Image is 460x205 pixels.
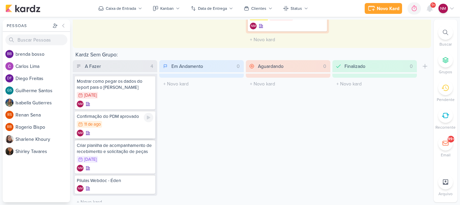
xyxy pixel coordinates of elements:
[407,63,416,70] div: 0
[15,75,70,82] div: D i e g o F r e i t a s
[77,130,84,136] div: Criador(a): Natasha Matos
[321,63,329,70] div: 0
[78,187,83,190] p: NM
[78,132,83,135] p: NM
[5,111,13,119] div: Renan Sena
[5,99,13,107] img: Isabella Gutierres
[439,41,452,47] p: Buscar
[438,4,448,13] div: Natasha Matos
[77,178,153,184] div: Pilulas Webdoc - Éden
[5,74,13,82] div: Diego Freitas
[161,79,242,89] input: + Novo kard
[5,123,13,131] div: Rogerio Bispo
[78,167,83,170] p: NM
[77,165,84,172] div: Criador(a): Natasha Matos
[15,87,70,94] div: G u i l h e r m e S a n t o s
[15,111,70,119] div: R e n a n S e n a
[250,23,257,29] div: Criador(a): Natasha Matos
[5,34,67,45] input: Buscar Pessoas
[7,77,12,80] p: DF
[148,63,156,70] div: 4
[434,25,457,47] li: Ctrl + F
[5,23,51,29] div: Pessoas
[5,147,13,155] img: Shirley Tavares
[334,79,416,89] input: + Novo kard
[435,124,456,130] p: Recorrente
[15,148,70,155] div: S h i r l e y T a v a r e s
[234,63,242,70] div: 0
[84,93,97,98] div: [DATE]
[5,62,13,70] img: Carlos Lima
[144,113,153,122] div: Ligar relógio
[77,185,84,192] div: Natasha Matos
[77,130,84,136] div: Natasha Matos
[15,124,70,131] div: R o g e r i o B i s p o
[77,143,153,155] div: Criar planilha de acompanhamento de recebimento e solicitação de peças
[250,23,257,29] div: Natasha Matos
[7,89,12,93] p: GS
[77,101,84,107] div: Criador(a): Natasha Matos
[439,69,452,75] p: Grupos
[15,99,70,106] div: I s a b e l l a G u t i e r r e s
[448,136,454,142] div: 99+
[441,152,451,158] p: Email
[77,165,84,172] div: Natasha Matos
[7,52,12,56] p: bb
[73,51,431,60] div: Kardz Sem Grupo:
[15,63,70,70] div: C a r l o s L i m a
[15,51,70,58] div: b r e n d a b o s s o
[5,86,13,95] div: Guilherme Santos
[5,50,13,58] div: brenda bosso
[247,35,328,45] input: + Novo kard
[438,191,453,197] p: Arquivo
[84,157,97,162] div: [DATE]
[251,25,256,28] p: NM
[437,97,455,103] p: Pendente
[247,79,329,89] input: + Novo kard
[77,113,153,120] div: Confirmação do PDM aprovado
[77,185,84,192] div: Criador(a): Natasha Matos
[377,5,399,12] div: Novo Kard
[15,136,70,143] div: S h a r l e n e K h o u r y
[7,113,12,117] p: RS
[77,78,153,91] div: Mostrar como pegar os dados do report para o Roger
[440,5,446,11] p: NM
[7,125,12,129] p: RB
[365,3,402,14] button: Novo Kard
[84,122,101,127] div: 11 de ago
[5,135,13,143] img: Sharlene Khoury
[431,2,435,8] span: 9+
[78,103,83,106] p: NM
[77,101,84,107] div: Natasha Matos
[277,15,292,20] div: 4 de jun
[5,4,40,12] img: kardz.app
